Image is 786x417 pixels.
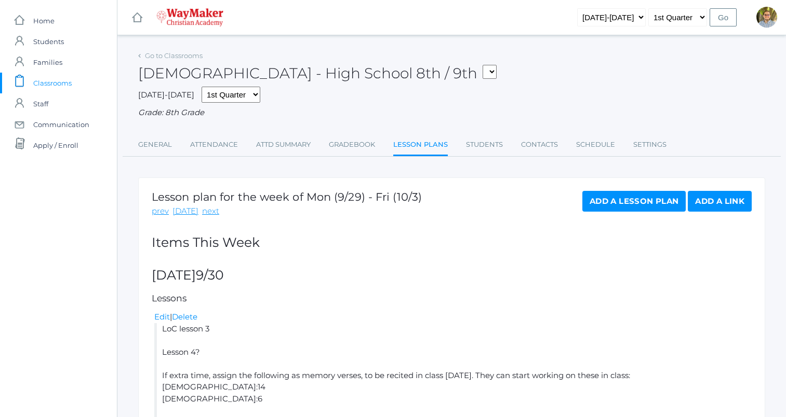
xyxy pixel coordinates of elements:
[172,205,198,217] a: [DATE]
[33,73,72,93] span: Classrooms
[172,312,197,322] a: Delete
[393,134,448,157] a: Lesson Plans
[145,51,203,60] a: Go to Classrooms
[33,93,48,114] span: Staff
[152,235,752,250] h2: Items This Week
[156,8,223,26] img: 4_waymaker-logo-stack-white.png
[152,294,752,303] h5: Lessons
[466,134,503,155] a: Students
[633,134,667,155] a: Settings
[582,191,686,212] a: Add a Lesson Plan
[138,65,497,81] h2: [DEMOGRAPHIC_DATA] - High School 8th / 9th
[33,114,89,135] span: Communication
[33,135,78,156] span: Apply / Enroll
[756,7,777,27] div: Kylen Braileanu
[152,268,752,283] h2: [DATE]
[256,134,311,155] a: Attd Summary
[688,191,752,212] a: Add a Link
[152,191,422,203] h1: Lesson plan for the week of Mon (9/29) - Fri (10/3)
[329,134,375,155] a: Gradebook
[33,52,62,73] span: Families
[138,107,765,119] div: Grade: 8th Grade
[138,90,194,100] span: [DATE]-[DATE]
[154,311,752,323] div: |
[196,267,224,283] span: 9/30
[576,134,615,155] a: Schedule
[202,205,219,217] a: next
[152,205,169,217] a: prev
[710,8,737,26] input: Go
[33,10,55,31] span: Home
[33,31,64,52] span: Students
[521,134,558,155] a: Contacts
[190,134,238,155] a: Attendance
[138,134,172,155] a: General
[154,312,170,322] a: Edit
